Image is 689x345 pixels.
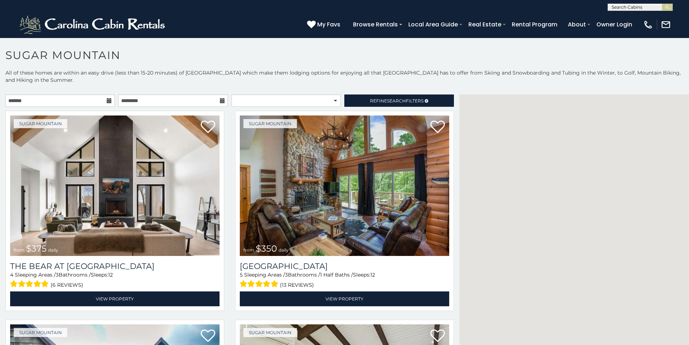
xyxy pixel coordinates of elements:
a: The Bear At [GEOGRAPHIC_DATA] [10,261,220,271]
span: $375 [26,243,47,254]
span: My Favs [317,20,340,29]
a: Real Estate [465,18,505,31]
a: Sugar Mountain [243,119,297,128]
div: Sleeping Areas / Bathrooms / Sleeps: [240,271,449,290]
a: RefineSearchFilters [344,94,454,107]
div: Sleeping Areas / Bathrooms / Sleeps: [10,271,220,290]
a: Browse Rentals [349,18,401,31]
a: Add to favorites [201,120,215,135]
a: Local Area Guide [405,18,462,31]
span: (13 reviews) [280,280,314,290]
span: from [243,247,254,253]
span: 3 [285,272,288,278]
a: The Bear At Sugar Mountain from $375 daily [10,115,220,256]
a: Owner Login [593,18,636,31]
a: Sugar Mountain [243,328,297,337]
span: 4 [10,272,13,278]
img: White-1-2.png [18,14,168,35]
a: View Property [10,291,220,306]
img: phone-regular-white.png [643,20,653,30]
a: Sugar Mountain [14,328,67,337]
span: $350 [256,243,277,254]
a: My Favs [307,20,342,29]
span: (6 reviews) [51,280,83,290]
span: Search [387,98,406,104]
span: 12 [370,272,375,278]
span: daily [48,247,58,253]
a: View Property [240,291,449,306]
img: mail-regular-white.png [661,20,671,30]
span: 12 [108,272,113,278]
a: Grouse Moor Lodge from $350 daily [240,115,449,256]
a: Add to favorites [430,120,445,135]
a: Add to favorites [430,329,445,344]
a: About [564,18,590,31]
a: Sugar Mountain [14,119,67,128]
a: Rental Program [508,18,561,31]
span: daily [278,247,289,253]
span: 1 Half Baths / [320,272,353,278]
img: The Bear At Sugar Mountain [10,115,220,256]
a: Add to favorites [201,329,215,344]
h3: The Bear At Sugar Mountain [10,261,220,271]
span: 3 [56,272,59,278]
span: 5 [240,272,243,278]
a: [GEOGRAPHIC_DATA] [240,261,449,271]
h3: Grouse Moor Lodge [240,261,449,271]
span: Refine Filters [370,98,424,104]
img: Grouse Moor Lodge [240,115,449,256]
span: from [14,247,25,253]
